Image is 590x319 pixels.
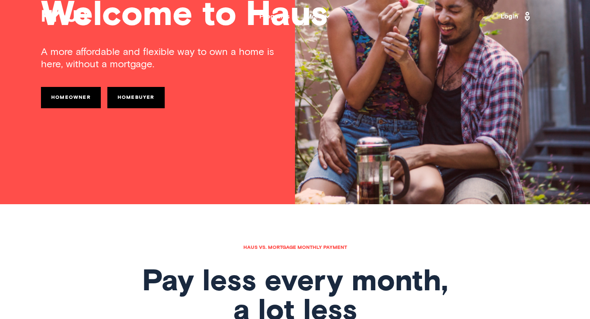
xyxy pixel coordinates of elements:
[41,46,295,71] div: A more affordable and flexible way to own a home is here, without a mortgage.
[107,87,165,108] a: Homebuyer
[41,87,101,108] a: Homeowner
[306,13,329,20] span: More
[41,245,549,250] h1: Haus vs. mortgage monthly payment
[259,13,290,20] a: Programs
[501,10,533,23] a: Login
